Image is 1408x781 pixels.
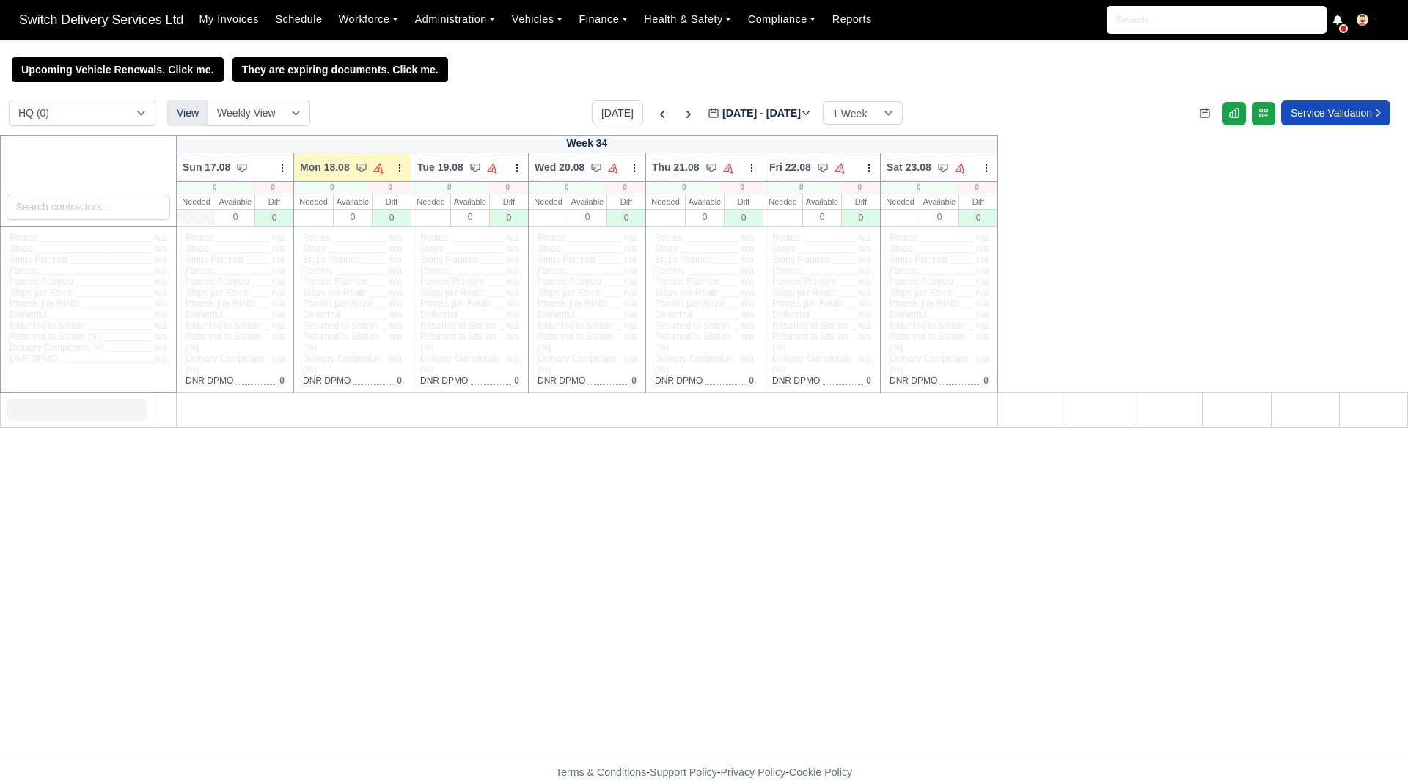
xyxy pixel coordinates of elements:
[186,265,215,276] span: Parcels
[186,254,243,265] span: Stops Planned
[167,100,208,126] div: View
[420,309,458,320] span: Delivered
[956,182,997,194] div: 0
[772,232,800,243] span: Routes
[772,287,836,298] span: Stops per Route
[155,287,167,298] span: n/a
[538,309,575,320] span: Delivered
[7,194,171,220] input: Search contractors...
[303,265,332,276] span: Parcels
[983,375,989,386] span: 0
[538,287,601,298] span: Stops per Route
[186,232,213,243] span: Routes
[655,265,684,276] span: Parcels
[842,194,880,209] div: Diff
[887,160,931,175] span: Sat 23.08
[420,331,501,353] span: Returned to Station (%)
[772,309,810,320] span: Delivered
[741,243,754,254] span: n/a
[624,265,637,276] span: n/a
[976,320,989,331] span: n/a
[490,194,528,209] div: Diff
[624,287,637,298] span: n/a
[741,298,754,309] span: n/a
[976,353,989,364] span: n/a
[177,182,252,194] div: 0
[538,320,613,331] span: Returned to Station
[272,254,285,265] span: n/a
[749,375,754,386] span: 0
[420,232,448,243] span: Routes
[272,320,285,331] span: n/a
[890,353,970,375] span: Delivery Completion (%)
[881,182,956,194] div: 0
[859,298,871,309] span: n/a
[155,298,167,309] span: n/a
[186,353,266,375] span: Delivery Completion (%)
[272,331,285,342] span: n/a
[294,182,370,194] div: 0
[300,160,350,175] span: Mon 18.08
[772,353,853,375] span: Delivery Completion (%)
[538,298,608,309] span: Parcels per Route
[624,298,637,309] span: n/a
[10,276,73,287] span: Parcels Planned
[607,194,645,209] div: Diff
[155,320,167,331] span: n/a
[191,5,267,34] a: My Invoices
[10,353,57,364] span: DNR DPMO
[890,375,937,386] span: DNR DPMO
[232,57,448,82] a: They are expiring documents. Click me.
[646,194,685,209] div: Needed
[487,182,528,194] div: 0
[859,331,871,342] span: n/a
[538,254,595,265] span: Stops Planned
[604,182,645,194] div: 0
[420,243,443,254] span: Stops
[411,182,487,194] div: 0
[538,353,618,375] span: Delivery Completion (%)
[389,232,402,243] span: n/a
[303,353,384,375] span: Delivery Completion (%)
[529,182,604,194] div: 0
[389,320,402,331] span: n/a
[568,194,606,209] div: Available
[12,5,191,34] span: Switch Delivery Services Ltd
[186,320,261,331] span: Returned to Station
[976,243,989,254] span: n/a
[859,287,871,298] span: n/a
[824,5,880,34] a: Reports
[920,209,958,224] div: 0
[10,287,73,298] span: Stops per Route
[490,209,528,226] div: 0
[303,320,378,331] span: Returned to Station
[420,276,484,287] span: Parcels Planned
[741,287,754,298] span: n/a
[267,5,330,34] a: Schedule
[10,254,67,265] span: Stops Planned
[420,320,496,331] span: Returned to Station
[155,276,167,287] span: n/a
[741,254,754,265] span: n/a
[556,766,646,778] a: Terms & Conditions
[842,209,880,226] div: 0
[741,331,754,342] span: n/a
[303,331,384,353] span: Returned to Station (%)
[507,353,519,364] span: n/a
[389,287,402,298] span: n/a
[155,265,167,276] span: n/a
[859,309,871,320] span: n/a
[859,232,871,243] span: n/a
[186,375,233,386] span: DNR DPMO
[976,309,989,320] span: n/a
[451,194,489,209] div: Available
[866,375,871,386] span: 0
[303,276,367,287] span: Parcels Planned
[389,309,402,320] span: n/a
[772,276,836,287] span: Parcels Planned
[859,320,871,331] span: n/a
[389,243,402,254] span: n/a
[451,209,489,224] div: 0
[420,298,491,309] span: Parcels per Route
[216,194,254,209] div: Available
